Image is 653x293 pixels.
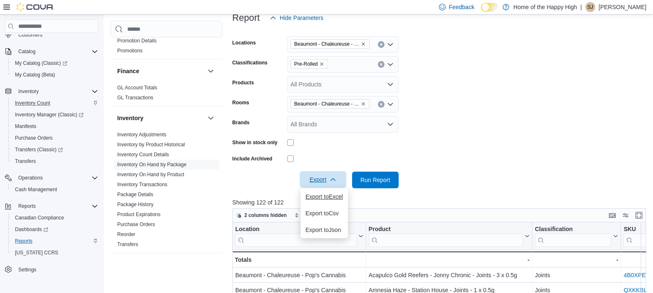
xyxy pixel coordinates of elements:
[232,119,249,126] label: Brands
[117,222,155,227] a: Purchase Orders
[623,272,652,278] a: 4B0XPETL
[266,10,327,26] button: Hide Parameters
[387,61,394,68] button: Open list of options
[232,139,278,146] label: Show in stock only
[15,214,64,221] span: Canadian Compliance
[12,213,67,223] a: Canadian Compliance
[580,2,582,12] p: |
[12,236,98,246] span: Reports
[387,101,394,108] button: Open list of options
[305,171,341,188] span: Export
[232,13,260,23] h3: Report
[8,69,101,81] button: My Catalog (Beta)
[17,3,54,11] img: Cova
[15,60,67,66] span: My Catalog (Classic)
[535,270,618,280] div: Joints
[12,133,56,143] a: Purchase Orders
[15,158,36,165] span: Transfers
[15,264,98,275] span: Settings
[361,42,366,47] button: Remove Beaumont - Chaleureuse - Pop's Cannabis from selection in this group
[12,110,87,120] a: Inventory Manager (Classic)
[117,38,157,44] a: Promotion Details
[8,212,101,224] button: Canadian Compliance
[280,14,323,22] span: Hide Parameters
[2,200,101,212] button: Reports
[232,79,254,86] label: Products
[8,247,101,259] button: [US_STATE] CCRS
[117,212,160,217] a: Product Expirations
[117,152,169,158] a: Inventory Count Details
[117,131,166,138] span: Inventory Adjustments
[12,58,98,68] span: My Catalog (Classic)
[12,185,98,195] span: Cash Management
[12,121,98,131] span: Manifests
[535,226,611,247] div: Classification
[306,193,343,200] span: Export to Excel
[12,58,71,68] a: My Catalog (Classic)
[369,270,530,280] div: Acapulco Gold Reefers - Jonny Chronic - Joints - 3 x 0.5g
[15,111,84,118] span: Inventory Manager (Classic)
[244,212,287,219] span: 2 columns hidden
[291,99,370,108] span: Beaumont - Chaleureuse - Pop's Cannabis - Sellable
[352,172,399,188] button: Run Report
[301,222,348,238] button: Export toJson
[378,101,384,108] button: Clear input
[306,210,343,217] span: Export to Csv
[535,226,618,247] button: Classification
[232,39,256,46] label: Locations
[12,224,52,234] a: Dashboards
[111,130,222,253] div: Inventory
[15,30,46,40] a: Customers
[18,266,36,273] span: Settings
[117,84,157,91] span: GL Account Totals
[8,97,101,109] button: Inventory Count
[117,231,135,237] a: Reorder
[361,101,366,106] button: Remove Beaumont - Chaleureuse - Pop's Cannabis - Sellable from selection in this group
[117,172,184,177] a: Inventory On Hand by Product
[378,61,384,68] button: Clear input
[294,40,359,48] span: Beaumont - Chaleureuse - Pop's Cannabis
[15,47,98,57] span: Catalog
[18,48,35,55] span: Catalog
[15,186,57,193] span: Cash Management
[12,98,98,108] span: Inventory Count
[12,110,98,120] span: Inventory Manager (Classic)
[300,171,346,188] button: Export
[15,100,50,106] span: Inventory Count
[117,192,153,197] a: Package Details
[12,248,98,258] span: Washington CCRS
[117,202,153,207] a: Package History
[599,2,646,12] p: [PERSON_NAME]
[12,156,98,166] span: Transfers
[294,100,359,108] span: Beaumont - Chaleureuse - Pop's Cannabis - Sellable
[15,249,58,256] span: [US_STATE] CCRS
[291,39,370,49] span: Beaumont - Chaleureuse - Pop's Cannabis
[12,121,39,131] a: Manifests
[18,203,36,209] span: Reports
[12,156,39,166] a: Transfers
[232,198,650,207] p: Showing 122 of 122
[117,37,157,44] span: Promotion Details
[2,263,101,276] button: Settings
[319,62,324,66] button: Remove Pre-Rolled from selection in this group
[15,146,63,153] span: Transfers (Classic)
[111,83,222,106] div: Finance
[535,255,618,265] div: -
[12,213,98,223] span: Canadian Compliance
[294,60,318,68] span: Pre-Rolled
[387,81,394,88] button: Open list of options
[206,66,216,76] button: Finance
[111,26,222,59] div: Discounts & Promotions
[235,270,363,280] div: Beaumont - Chaleureuse - Pop's Cannabis
[232,59,268,66] label: Classifications
[206,113,216,123] button: Inventory
[8,121,101,132] button: Manifests
[117,94,153,101] span: GL Transactions
[117,85,157,91] a: GL Account Totals
[117,162,187,167] a: Inventory On Hand by Package
[8,184,101,195] button: Cash Management
[15,71,55,78] span: My Catalog (Beta)
[12,236,36,246] a: Reports
[235,255,363,265] div: Totals
[291,210,328,220] button: Sort fields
